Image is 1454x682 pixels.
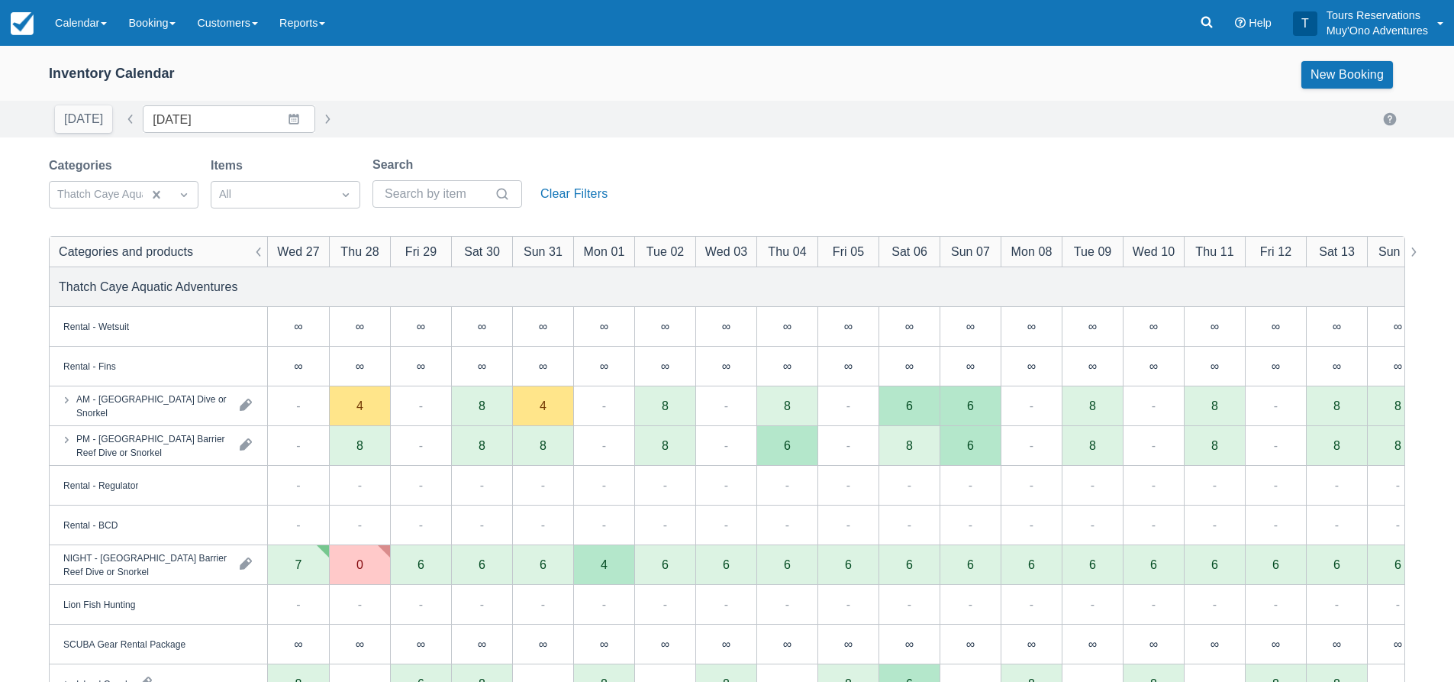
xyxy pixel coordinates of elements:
div: ∞ [451,347,512,386]
div: ∞ [1245,625,1306,664]
div: 8 [479,399,485,412]
div: ∞ [573,625,634,664]
div: - [1091,516,1095,534]
div: ∞ [539,638,547,650]
div: - [1030,396,1033,415]
div: - [785,476,789,494]
div: ∞ [940,307,1001,347]
div: ∞ [634,625,695,664]
div: ∞ [722,320,730,332]
div: - [663,595,667,613]
div: ∞ [966,360,975,372]
div: ∞ [966,320,975,332]
div: ∞ [879,347,940,386]
div: - [1335,516,1339,534]
div: - [724,595,728,613]
div: ∞ [1367,307,1428,347]
div: ∞ [1062,347,1123,386]
div: ∞ [1272,320,1280,332]
div: Fri 05 [833,242,864,260]
div: T [1293,11,1317,36]
div: ∞ [1245,347,1306,386]
div: Sat 13 [1319,242,1355,260]
div: - [1091,595,1095,613]
div: ∞ [783,320,791,332]
div: ∞ [478,638,486,650]
div: Tue 09 [1074,242,1112,260]
div: ∞ [722,638,730,650]
div: ∞ [1088,320,1097,332]
div: 8 [1333,439,1340,451]
div: 6 [756,545,817,585]
div: ∞ [1394,638,1402,650]
div: - [908,595,911,613]
div: Sun 31 [524,242,563,260]
div: Thatch Caye Aquatic Adventures [59,277,238,296]
div: ∞ [1088,638,1097,650]
div: - [1335,476,1339,494]
div: ∞ [294,360,302,372]
input: Date [143,105,315,133]
div: ∞ [661,320,669,332]
div: 6 [967,439,974,451]
div: Mon 08 [1011,242,1053,260]
div: 6 [1184,545,1245,585]
div: 8 [1211,439,1218,451]
p: Tours Reservations [1327,8,1428,23]
div: - [602,516,606,534]
div: - [480,476,484,494]
div: - [1030,516,1033,534]
div: ∞ [1001,625,1062,664]
div: 6 [418,558,424,570]
div: - [296,595,300,613]
div: 6 [1367,545,1428,585]
div: ∞ [756,307,817,347]
button: [DATE] [55,105,112,133]
div: Sat 30 [464,242,500,260]
div: ∞ [756,625,817,664]
div: ∞ [1306,347,1367,386]
div: - [663,476,667,494]
div: - [1274,396,1278,415]
div: 0 [329,545,390,585]
div: ∞ [817,347,879,386]
div: - [1152,476,1156,494]
div: ∞ [390,347,451,386]
div: 6 [540,558,546,570]
div: ∞ [940,625,1001,664]
div: 6 [906,558,913,570]
div: - [969,516,972,534]
div: PM - [GEOGRAPHIC_DATA] Barrier Reef Dive or Snorkel [76,432,227,459]
div: - [724,476,728,494]
div: 6 [1306,545,1367,585]
div: Wed 10 [1133,242,1175,260]
div: ∞ [1184,307,1245,347]
div: 6 [1211,558,1218,570]
div: - [296,436,300,454]
div: ∞ [722,360,730,372]
div: ∞ [695,347,756,386]
div: 6 [967,558,974,570]
div: ∞ [451,307,512,347]
label: Items [211,157,249,175]
div: ∞ [539,360,547,372]
span: Help [1249,17,1272,29]
div: ∞ [1001,307,1062,347]
div: ∞ [661,638,669,650]
div: Fri 29 [405,242,437,260]
div: 6 [390,545,451,585]
div: - [602,595,606,613]
div: ∞ [1123,347,1184,386]
div: - [846,436,850,454]
div: - [969,476,972,494]
div: - [724,396,728,415]
div: - [1091,476,1095,494]
div: - [1274,595,1278,613]
div: - [785,516,789,534]
div: ∞ [1001,347,1062,386]
div: - [358,516,362,534]
div: - [296,476,300,494]
div: - [1335,595,1339,613]
div: - [419,436,423,454]
div: ∞ [905,638,914,650]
